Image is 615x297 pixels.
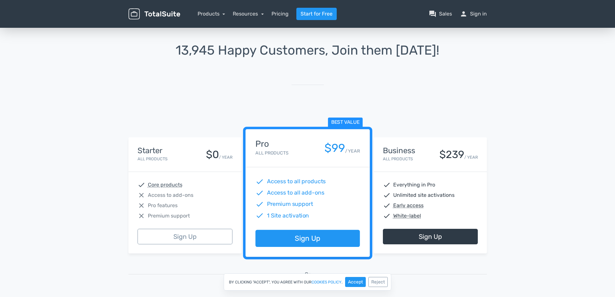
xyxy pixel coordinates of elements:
h4: Starter [138,146,168,155]
span: check [383,181,391,189]
span: Access to all products [267,177,326,186]
small: / YEAR [464,154,478,160]
a: Products [198,11,225,17]
h4: Pro [255,139,288,149]
button: Reject [368,277,388,287]
span: 1 Site activation [267,211,309,220]
h1: 13,945 Happy Customers, Join them [DATE]! [128,43,487,58]
span: check [255,177,264,186]
abbr: Core products [148,181,182,189]
small: / YEAR [345,148,360,154]
a: cookies policy [312,280,342,284]
span: Premium support [148,212,190,220]
span: Access to add-ons [148,191,193,199]
span: question_answer [429,10,436,18]
a: Sign Up [138,229,232,244]
span: check [383,191,391,199]
span: check [383,202,391,209]
a: Resources [233,11,264,17]
button: Accept [345,277,366,287]
span: check [383,212,391,220]
h4: Business [383,146,415,155]
div: $0 [206,149,219,160]
img: TotalSuite for WordPress [128,8,180,20]
a: Pricing [272,10,289,18]
small: / YEAR [219,154,232,160]
span: check [255,211,264,220]
div: $99 [324,142,345,154]
span: Everything in Pro [393,181,435,189]
a: Start for Free [296,8,337,20]
span: Access to all add-ons [267,189,324,197]
a: Sign Up [255,230,360,247]
span: close [138,191,145,199]
span: Best value [328,118,363,128]
div: By clicking "Accept", you agree with our . [224,273,391,291]
span: person [460,10,467,18]
span: close [138,212,145,220]
span: Unlimited site activations [393,191,455,199]
span: Premium support [267,200,313,208]
small: All Products [255,150,288,156]
small: All Products [383,156,413,161]
span: check [138,181,145,189]
a: Sign Up [383,229,478,244]
a: personSign in [460,10,487,18]
a: question_answerSales [429,10,452,18]
span: check [255,189,264,197]
span: check [255,200,264,208]
small: All Products [138,156,168,161]
abbr: White-label [393,212,421,220]
div: $239 [439,149,464,160]
span: close [138,202,145,209]
span: Or [305,270,310,278]
span: Pro features [148,202,178,209]
abbr: Early access [393,202,424,209]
